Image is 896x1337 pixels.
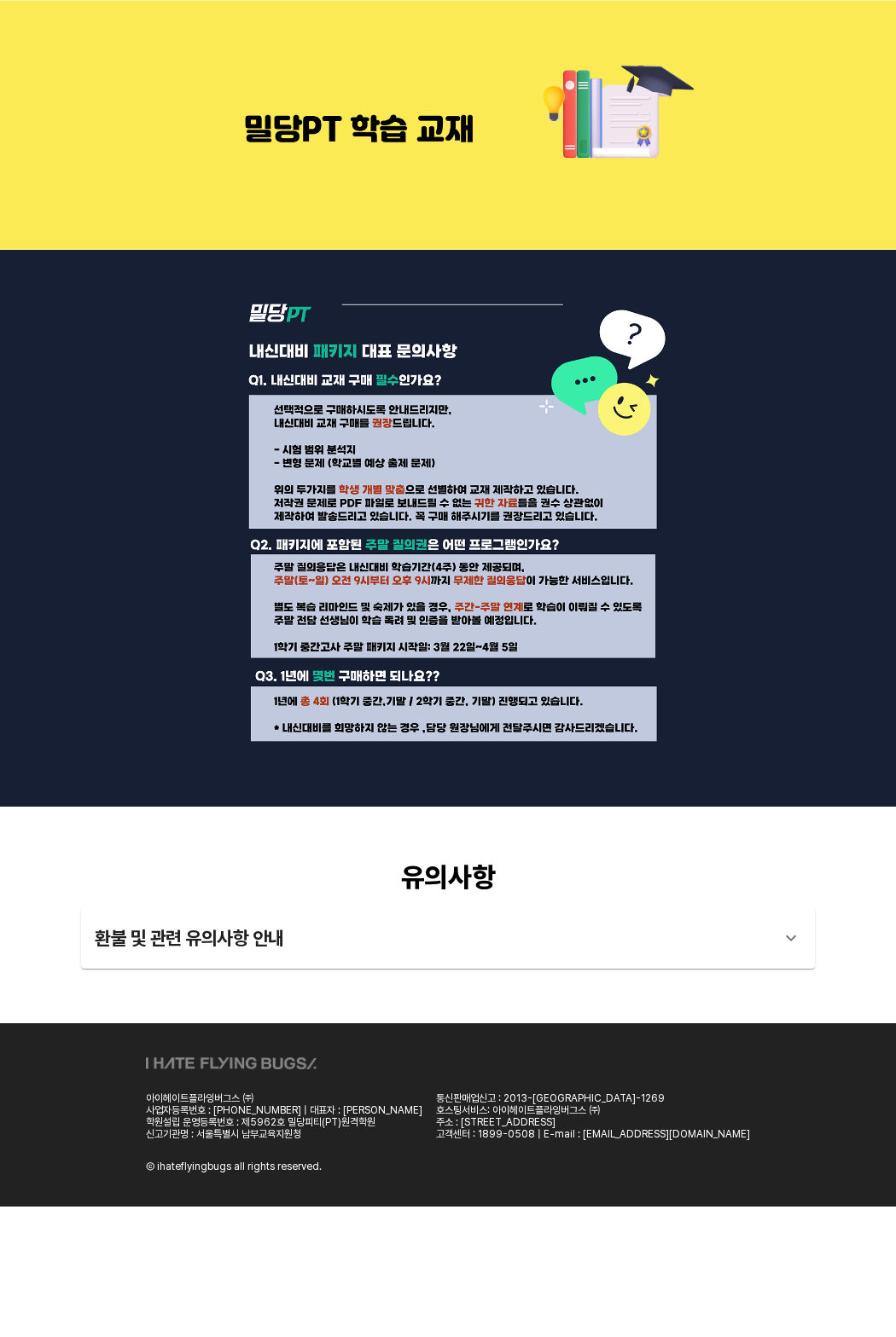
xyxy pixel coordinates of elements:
div: 통신판매업신고 : 2013-[GEOGRAPHIC_DATA]-1269 [436,1092,750,1104]
div: 고객센터 : 1899-0508 | E-mail : [EMAIL_ADDRESS][DOMAIN_NAME] [436,1128,750,1140]
div: 호스팅서비스: 아이헤이트플라잉버그스 ㈜ [436,1104,750,1116]
div: 주소 : [STREET_ADDRESS] [436,1116,750,1128]
div: 사업자등록번호 : [PHONE_NUMBER] | 대표자 : [PERSON_NAME] [146,1104,422,1116]
div: 환불 및 관련 유의사항 안내 [81,907,815,969]
div: 유의사항 [81,861,815,894]
div: 아이헤이트플라잉버그스 ㈜ [146,1092,422,1104]
img: ihateflyingbugs [146,1057,317,1070]
div: 신고기관명 : 서울특별시 남부교육지원청 [146,1128,422,1140]
div: 환불 및 관련 유의사항 안내 [95,917,771,958]
div: Ⓒ ihateflyingbugs all rights reserved. [146,1160,322,1172]
div: 학원설립 운영등록번호 : 제5962호 밀당피티(PT)원격학원 [146,1116,422,1128]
